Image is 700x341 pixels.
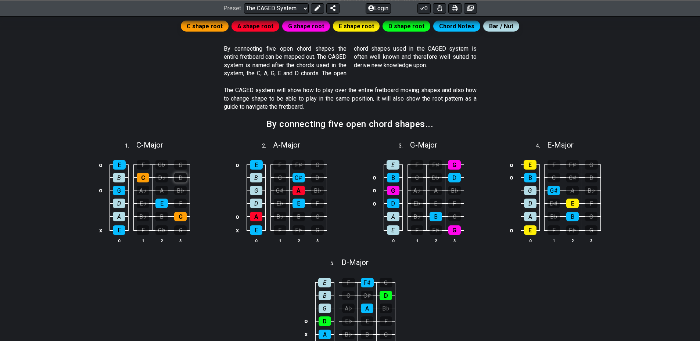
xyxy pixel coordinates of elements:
[155,212,168,221] div: B
[410,141,437,149] span: G - Major
[224,45,477,78] p: By connecting five open chord shapes the entire fretboard can be mapped out. The CAGED system is ...
[223,5,241,12] span: Preset
[174,212,187,221] div: C
[366,3,391,13] button: Login
[361,304,373,313] div: A
[417,3,431,13] button: 0
[585,173,597,182] div: D
[113,173,125,182] div: B
[319,330,331,339] div: A
[429,160,442,170] div: F♯
[411,212,423,221] div: B♭
[411,225,423,235] div: F
[563,237,582,244] th: 2
[411,199,423,208] div: E♭
[380,304,392,313] div: B♭
[289,237,308,244] th: 2
[174,186,187,195] div: B♭
[448,199,461,208] div: F
[387,212,399,221] div: A
[274,199,286,208] div: E♭
[548,186,560,195] div: G♯
[250,173,262,182] div: B
[448,173,461,182] div: D
[292,225,305,235] div: F♯
[113,199,125,208] div: D
[110,237,129,244] th: 0
[311,3,324,13] button: Edit Preset
[330,260,341,268] span: 5 .
[155,199,168,208] div: E
[524,199,536,208] div: D
[342,316,355,326] div: E♭
[388,21,424,32] span: D shape root
[361,316,373,326] div: E
[318,278,331,287] div: E
[308,237,327,244] th: 3
[342,330,355,339] div: B♭
[292,212,305,221] div: B
[292,160,305,170] div: F♯
[137,212,149,221] div: B♭
[361,278,374,287] div: F♯
[274,173,286,182] div: C
[548,199,560,208] div: D♯
[250,212,262,221] div: A
[155,225,168,235] div: G♭
[361,330,373,339] div: B
[311,212,324,221] div: C
[448,212,461,221] div: C
[273,141,300,149] span: A - Major
[224,86,477,111] p: The CAGED system will show how to play over the entire fretboard moving shapes and also how to ch...
[426,237,445,244] th: 2
[311,173,324,182] div: D
[137,186,149,195] div: A♭
[155,186,168,195] div: A
[233,210,242,224] td: o
[292,199,305,208] div: E
[387,186,399,195] div: G
[113,160,126,170] div: E
[370,171,379,184] td: o
[566,186,579,195] div: A
[152,237,171,244] th: 2
[380,316,392,326] div: F
[137,160,150,170] div: F
[250,186,262,195] div: G
[319,291,331,300] div: B
[548,212,560,221] div: B♭
[399,142,410,150] span: 3 .
[370,197,379,210] td: o
[387,199,399,208] div: D
[274,186,286,195] div: G♯
[380,330,392,339] div: C
[585,225,597,235] div: G
[326,3,340,13] button: Share Preset
[342,278,355,287] div: F
[270,237,289,244] th: 1
[266,120,433,128] h2: By connecting five open chord shapes...
[342,291,355,300] div: C
[489,21,513,32] span: Bar / Nut
[292,186,305,195] div: A
[319,316,331,326] div: D
[507,171,516,184] td: o
[311,186,324,195] div: B♭
[187,21,223,32] span: C shape root
[137,225,149,235] div: F
[464,3,477,13] button: Create image
[288,21,324,32] span: G shape root
[411,173,423,182] div: C
[430,186,442,195] div: A
[125,142,136,150] span: 1 .
[566,212,579,221] div: B
[507,223,516,237] td: o
[387,225,399,235] div: E
[174,173,187,182] div: D
[311,199,324,208] div: F
[585,160,598,170] div: G
[96,184,105,197] td: o
[134,237,152,244] th: 1
[113,186,125,195] div: G
[448,225,461,235] div: G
